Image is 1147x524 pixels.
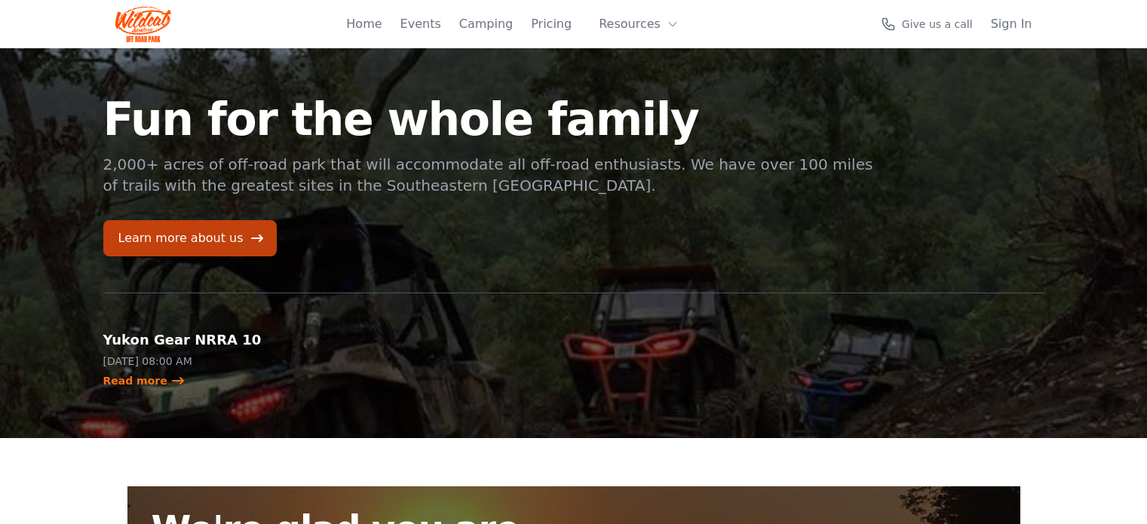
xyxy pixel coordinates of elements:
[103,354,320,369] p: [DATE] 08:00 AM
[459,15,513,33] a: Camping
[103,154,876,196] p: 2,000+ acres of off-road park that will accommodate all off-road enthusiasts. We have over 100 mi...
[991,15,1032,33] a: Sign In
[103,97,876,142] h1: Fun for the whole family
[346,15,382,33] a: Home
[103,220,277,256] a: Learn more about us
[902,17,973,32] span: Give us a call
[531,15,572,33] a: Pricing
[590,9,688,39] button: Resources
[115,6,172,42] img: Wildcat Logo
[400,15,441,33] a: Events
[881,17,973,32] a: Give us a call
[103,373,186,388] a: Read more
[103,329,320,351] h2: Yukon Gear NRRA 10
